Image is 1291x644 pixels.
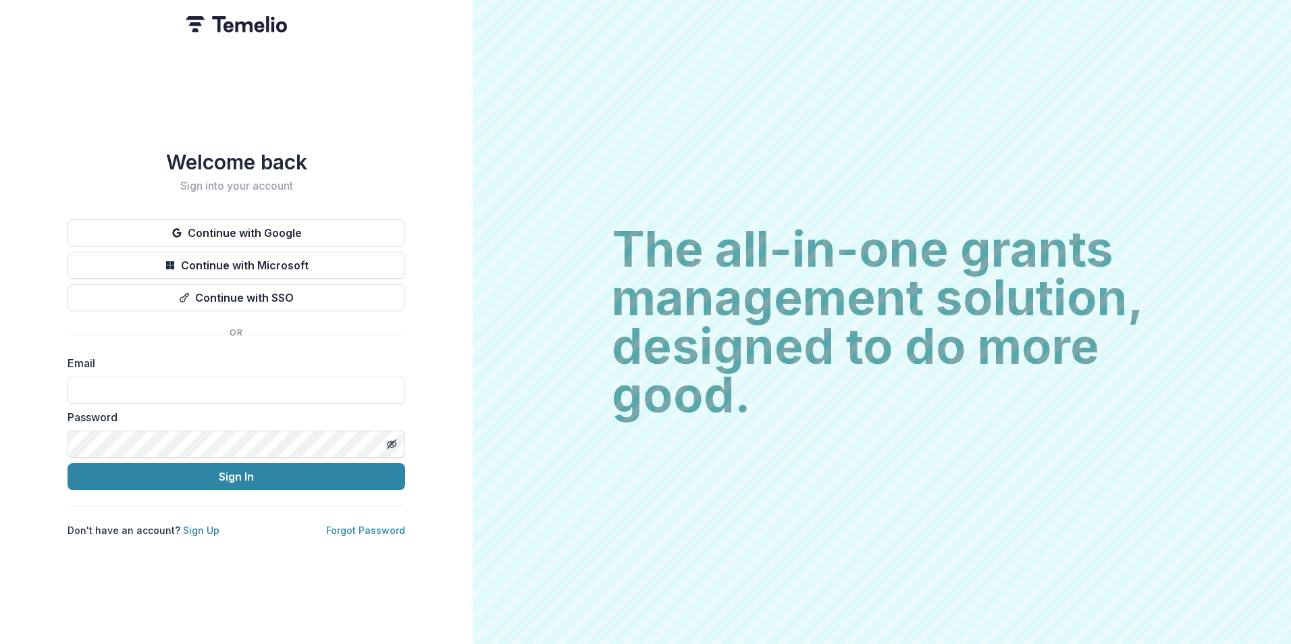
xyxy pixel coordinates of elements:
p: Don't have an account? [68,523,219,537]
img: Temelio [186,16,287,32]
a: Sign Up [183,525,219,536]
button: Toggle password visibility [381,433,402,455]
button: Continue with SSO [68,284,405,311]
button: Continue with Microsoft [68,252,405,279]
h1: Welcome back [68,150,405,174]
h2: Sign into your account [68,180,405,192]
button: Sign In [68,463,405,490]
button: Continue with Google [68,219,405,246]
label: Email [68,355,397,371]
a: Forgot Password [326,525,405,536]
label: Password [68,409,397,425]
